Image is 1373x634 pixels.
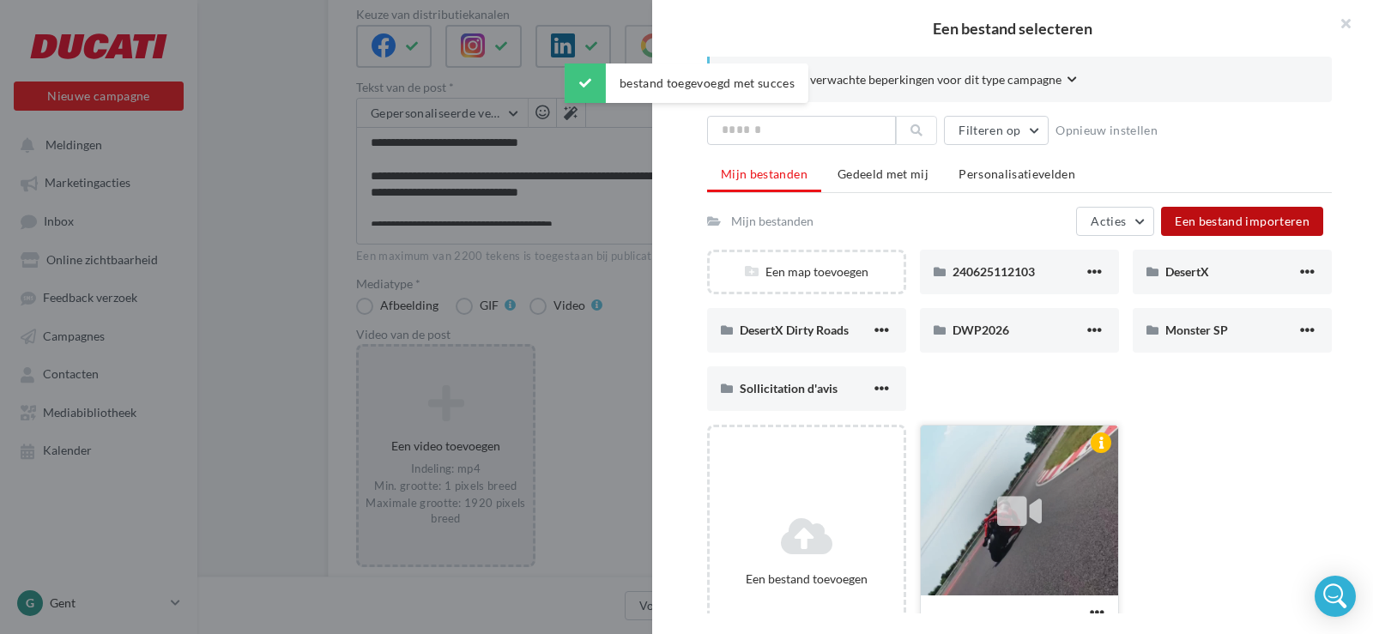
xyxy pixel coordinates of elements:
[838,166,928,181] span: Gedeeld met mij
[1165,264,1209,279] span: DesertX
[1161,207,1323,236] button: Een bestand importeren
[1175,214,1309,228] span: Een bestand importeren
[710,263,904,281] div: Een map toevoegen
[717,571,897,588] div: Een bestand toevoegen
[1315,576,1356,617] div: Open Intercom Messenger
[680,21,1346,36] h2: Een bestand selecteren
[1091,214,1126,228] span: Acties
[731,213,814,230] div: Mijn bestanden
[721,166,807,181] span: Mijn bestanden
[953,264,1035,279] span: 240625112103
[944,116,1049,145] button: Filteren op
[1049,120,1164,141] button: Opnieuw instellen
[1165,323,1228,337] span: Monster SP
[737,70,1077,92] button: Raadpleeg de verwachte beperkingen voor dit type campagne
[740,323,849,337] span: DesertX Dirty Roads
[737,71,1062,88] span: Raadpleeg de verwachte beperkingen voor dit type campagne
[565,63,808,103] div: bestand toegevoegd met succes
[953,323,1009,337] span: DWP2026
[1076,207,1154,236] button: Acties
[959,166,1075,181] span: Personalisatievelden
[740,381,838,395] span: Sollicitation d'avis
